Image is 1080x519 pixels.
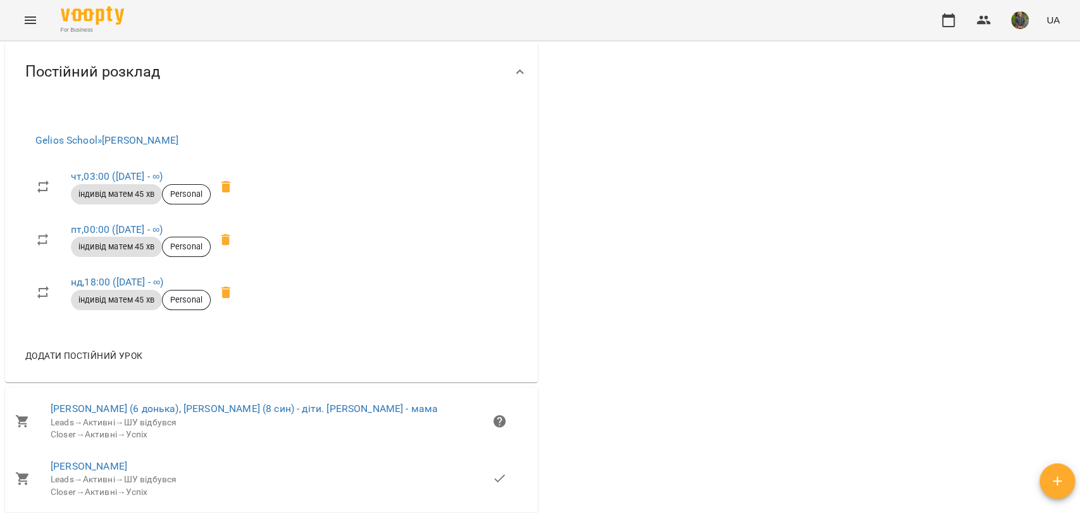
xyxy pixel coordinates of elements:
[71,189,162,200] span: індивід матем 45 хв
[1011,11,1029,29] img: 2aca21bda46e2c85bd0f5a74cad084d8.jpg
[1046,13,1060,27] span: UA
[74,417,83,427] span: →
[115,474,124,484] span: →
[211,277,241,308] span: Видалити приватний урок Гусак Олена нд 18:00 клієнта Платон Бурцев
[71,241,162,253] span: індивід матем 45 хв
[61,6,124,25] img: Voopty Logo
[71,170,163,182] a: чт,03:00 ([DATE] - ∞)
[76,429,85,439] span: →
[51,403,438,415] a: [PERSON_NAME] (6 донька), [PERSON_NAME] (8 син) - діти. [PERSON_NAME] - мама
[71,276,163,288] a: нд,18:00 ([DATE] - ∞)
[163,294,210,306] span: Personal
[25,348,142,363] span: Додати постійний урок
[163,189,210,200] span: Personal
[211,225,241,255] span: Видалити приватний урок Гусак Олена пт 00:00 клієнта Платон Бурцев
[163,241,210,253] span: Personal
[51,473,492,486] div: Leads Активні ШУ відбувся
[71,223,163,235] a: пт,00:00 ([DATE] - ∞)
[15,5,46,35] button: Menu
[51,416,492,429] div: Leads Активні ШУ відбувся
[61,26,124,34] span: For Business
[71,294,162,306] span: індивід матем 45 хв
[117,429,126,439] span: →
[51,486,492,499] div: Closer Активні Успіх
[51,460,127,472] a: [PERSON_NAME]
[76,487,85,497] span: →
[5,39,538,104] div: Постійний розклад
[35,134,178,146] a: Gelios School»[PERSON_NAME]
[211,172,241,202] span: Видалити приватний урок Гусак Олена чт 03:00 клієнта Платон Бурцев
[115,417,124,427] span: →
[117,487,126,497] span: →
[51,428,492,441] div: Closer Активні Успіх
[25,62,160,82] span: Постійний розклад
[20,344,147,367] button: Додати постійний урок
[74,474,83,484] span: →
[1041,8,1065,32] button: UA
